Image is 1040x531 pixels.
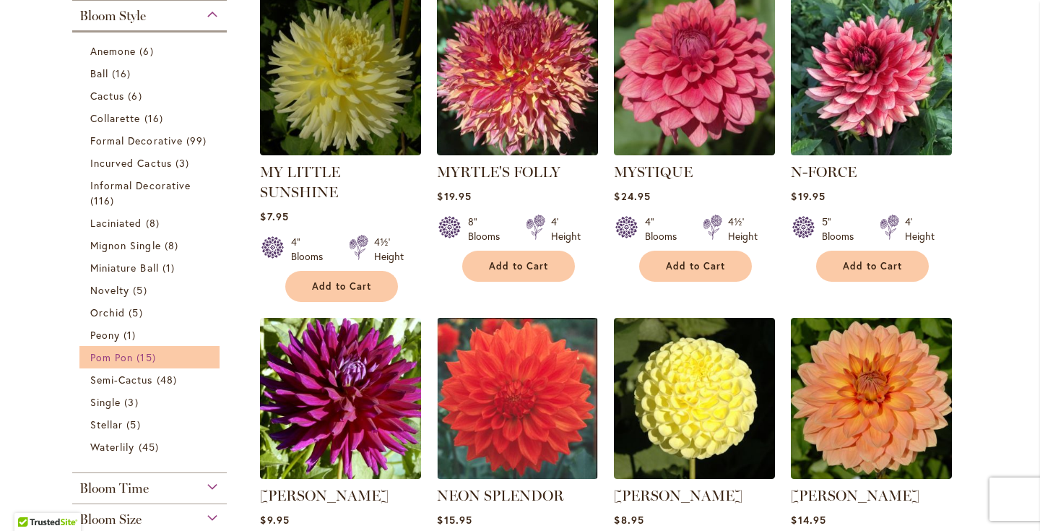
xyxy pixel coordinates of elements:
span: Add to Cart [666,260,725,272]
span: Collarette [90,111,141,125]
span: 3 [124,394,142,410]
a: N-FORCE [791,144,952,158]
a: Ball 16 [90,66,212,81]
span: Semi-Cactus [90,373,153,387]
span: Miniature Ball [90,261,159,275]
span: Incurved Cactus [90,156,172,170]
span: 8 [146,215,163,230]
a: NADINE JESSIE [260,468,421,482]
span: 1 [123,327,139,342]
a: MYSTIQUE [614,163,693,181]
div: 4' Height [905,215,935,243]
a: NETTIE [614,468,775,482]
span: 6 [128,88,145,103]
span: 15 [136,350,159,365]
span: Cactus [90,89,124,103]
a: NEON SPLENDOR [437,487,564,504]
span: Ball [90,66,108,80]
span: 5 [129,305,146,320]
a: MYRTLE'S FOLLY [437,144,598,158]
a: Neon Splendor [437,468,598,482]
span: Anemone [90,44,136,58]
span: Add to Cart [489,260,548,272]
span: Novelty [90,283,129,297]
span: Bloom Style [79,8,146,24]
span: Bloom Time [79,480,149,496]
span: 16 [112,66,134,81]
span: 5 [133,282,150,298]
a: Peony 1 [90,327,212,342]
img: Neon Splendor [437,318,598,479]
img: Nicholas [791,318,952,479]
span: Peony [90,328,120,342]
span: Formal Decorative [90,134,183,147]
span: $9.95 [260,513,289,527]
span: Mignon Single [90,238,161,252]
span: 8 [165,238,182,253]
span: Orchid [90,306,125,319]
div: 4' Height [551,215,581,243]
a: Waterlily 45 [90,439,212,454]
div: 4" Blooms [645,215,685,243]
span: $7.95 [260,210,288,223]
a: Pom Pon 15 [90,350,212,365]
a: Novelty 5 [90,282,212,298]
a: MY LITTLE SUNSHINE [260,163,340,201]
button: Add to Cart [285,271,398,302]
span: 1 [162,260,178,275]
span: 6 [139,43,157,59]
div: 8" Blooms [468,215,508,243]
a: Single 3 [90,394,212,410]
span: 45 [139,439,162,454]
span: 16 [144,111,167,126]
span: Add to Cart [843,260,902,272]
a: Incurved Cactus 3 [90,155,212,170]
span: 116 [90,193,118,208]
a: Mignon Single 8 [90,238,212,253]
a: Stellar 5 [90,417,212,432]
span: $8.95 [614,513,643,527]
a: [PERSON_NAME] [260,487,389,504]
span: Single [90,395,121,409]
img: NADINE JESSIE [260,318,421,479]
a: Informal Decorative 116 [90,178,212,208]
span: $15.95 [437,513,472,527]
span: $14.95 [791,513,825,527]
a: Semi-Cactus 48 [90,372,212,387]
span: Waterlily [90,440,134,454]
span: $19.95 [791,189,825,203]
div: 4½' Height [374,235,404,264]
a: Collarette 16 [90,111,212,126]
span: 48 [157,372,181,387]
a: [PERSON_NAME] [614,487,742,504]
span: Bloom Size [79,511,142,527]
div: 5" Blooms [822,215,862,243]
div: 4½' Height [728,215,758,243]
span: Pom Pon [90,350,133,364]
span: 99 [186,133,210,148]
span: Informal Decorative [90,178,191,192]
div: 4" Blooms [291,235,331,264]
button: Add to Cart [462,251,575,282]
a: [PERSON_NAME] [791,487,919,504]
a: Laciniated 8 [90,215,212,230]
span: $19.95 [437,189,471,203]
a: MYSTIQUE [614,144,775,158]
span: Add to Cart [312,280,371,293]
a: N-FORCE [791,163,857,181]
span: Stellar [90,418,123,431]
a: MYRTLE'S FOLLY [437,163,560,181]
a: Formal Decorative 99 [90,133,212,148]
a: Orchid 5 [90,305,212,320]
a: MY LITTLE SUNSHINE [260,144,421,158]
span: 5 [126,417,144,432]
iframe: Launch Accessibility Center [11,480,51,520]
a: Nicholas [791,468,952,482]
img: NETTIE [614,318,775,479]
a: Miniature Ball 1 [90,260,212,275]
span: Laciniated [90,216,142,230]
a: Cactus 6 [90,88,212,103]
button: Add to Cart [639,251,752,282]
span: $24.95 [614,189,650,203]
button: Add to Cart [816,251,929,282]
